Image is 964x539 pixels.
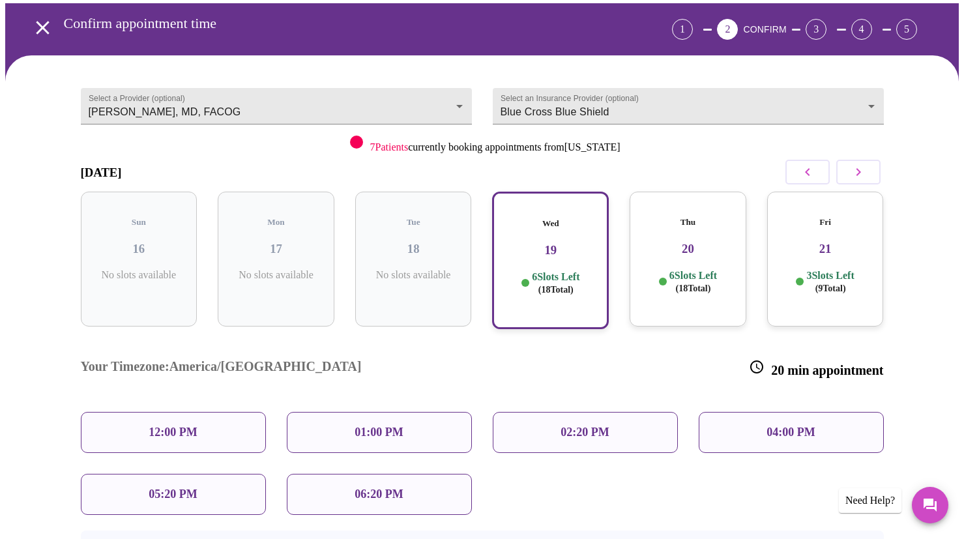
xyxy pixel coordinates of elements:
p: No slots available [366,269,461,281]
h3: Confirm appointment time [64,15,600,32]
h3: 20 min appointment [749,359,883,378]
h3: 20 [640,242,736,256]
div: 3 [806,19,826,40]
span: 7 Patients [370,141,408,153]
h5: Thu [640,217,736,227]
h3: 19 [504,243,597,257]
div: 5 [896,19,917,40]
p: currently booking appointments from [US_STATE] [370,141,620,153]
h5: Tue [366,217,461,227]
p: 12:00 PM [149,426,197,439]
p: 02:20 PM [561,426,609,439]
h3: 21 [778,242,873,256]
p: 6 Slots Left [532,270,579,296]
p: No slots available [228,269,324,281]
div: 1 [672,19,693,40]
div: Blue Cross Blue Shield [493,88,884,124]
span: ( 9 Total) [815,284,846,293]
div: Need Help? [839,488,901,513]
p: 6 Slots Left [669,269,717,295]
h3: 18 [366,242,461,256]
h3: 17 [228,242,324,256]
span: ( 18 Total) [538,285,574,295]
div: [PERSON_NAME], MD, FACOG [81,88,472,124]
h5: Fri [778,217,873,227]
p: 05:20 PM [149,488,197,501]
p: 3 Slots Left [806,269,854,295]
span: CONFIRM [743,24,786,35]
h5: Sun [91,217,187,227]
div: 4 [851,19,872,40]
button: Messages [912,487,948,523]
div: 2 [717,19,738,40]
p: 06:20 PM [355,488,403,501]
span: ( 18 Total) [675,284,710,293]
button: open drawer [23,8,62,47]
p: 04:00 PM [767,426,815,439]
p: 01:00 PM [355,426,403,439]
h5: Wed [504,218,597,229]
p: No slots available [91,269,187,281]
h3: 16 [91,242,187,256]
h3: Your Timezone: America/[GEOGRAPHIC_DATA] [81,359,362,378]
h3: [DATE] [81,166,122,180]
h5: Mon [228,217,324,227]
